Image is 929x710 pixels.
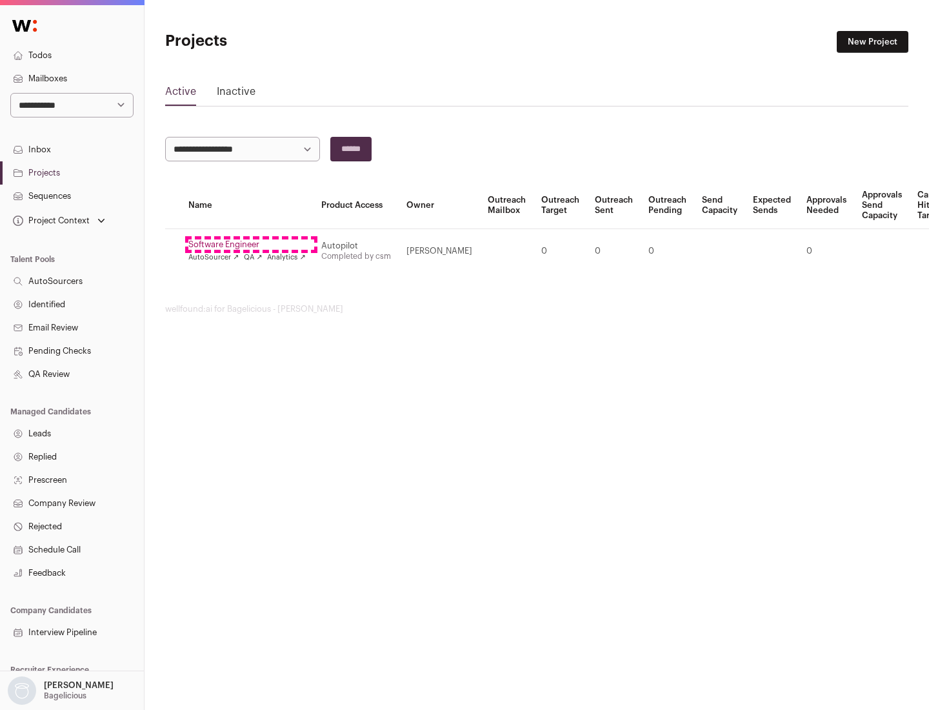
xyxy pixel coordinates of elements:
[837,31,908,53] a: New Project
[10,216,90,226] div: Project Context
[314,182,399,229] th: Product Access
[399,182,480,229] th: Owner
[8,676,36,705] img: nopic.png
[587,182,641,229] th: Outreach Sent
[641,182,694,229] th: Outreach Pending
[480,182,534,229] th: Outreach Mailbox
[181,182,314,229] th: Name
[188,252,239,263] a: AutoSourcer ↗
[799,229,854,274] td: 0
[799,182,854,229] th: Approvals Needed
[321,241,391,251] div: Autopilot
[399,229,480,274] td: [PERSON_NAME]
[5,676,116,705] button: Open dropdown
[587,229,641,274] td: 0
[694,182,745,229] th: Send Capacity
[165,304,908,314] footer: wellfound:ai for Bagelicious - [PERSON_NAME]
[854,182,910,229] th: Approvals Send Capacity
[267,252,305,263] a: Analytics ↗
[745,182,799,229] th: Expected Sends
[188,239,306,250] a: Software Engineer
[44,691,86,701] p: Bagelicious
[165,31,413,52] h1: Projects
[5,13,44,39] img: Wellfound
[10,212,108,230] button: Open dropdown
[641,229,694,274] td: 0
[217,84,255,105] a: Inactive
[534,229,587,274] td: 0
[244,252,262,263] a: QA ↗
[321,252,391,260] a: Completed by csm
[165,84,196,105] a: Active
[44,680,114,691] p: [PERSON_NAME]
[534,182,587,229] th: Outreach Target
